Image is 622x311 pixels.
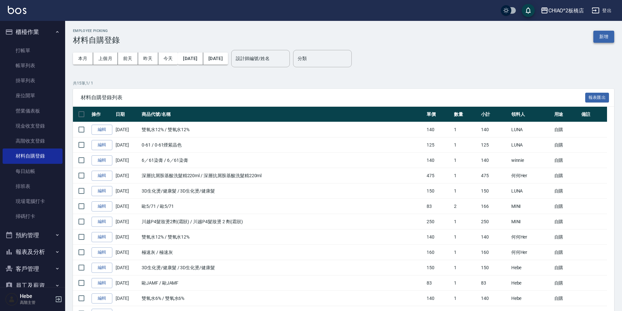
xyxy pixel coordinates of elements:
[92,155,112,165] a: 編輯
[593,31,614,43] button: 新增
[114,199,140,214] td: [DATE]
[553,153,580,168] td: 自購
[81,94,585,101] span: 材料自購登錄列表
[452,199,480,214] td: 2
[3,148,63,163] a: 材料自購登錄
[114,107,140,122] th: 日期
[553,168,580,183] td: 自購
[589,5,614,17] button: 登出
[548,7,584,15] div: CHIAO^2板橋店
[479,229,509,245] td: 140
[140,214,425,229] td: 川越P4髮妝燙2劑(霜狀) / 川越P4髮妝燙 2 劑(霜狀)
[3,118,63,133] a: 現金收支登錄
[73,80,614,86] p: 共 15 筆, 1 / 1
[510,168,553,183] td: 何何Her
[178,53,203,65] button: [DATE]
[8,6,26,14] img: Logo
[3,43,63,58] a: 打帳單
[510,260,553,275] td: Hebe
[90,107,114,122] th: 操作
[3,179,63,194] a: 排班表
[140,245,425,260] td: 極速灰 / 極速灰
[425,275,452,291] td: 83
[140,199,425,214] td: 歐5/71 / 歐5/71
[92,247,112,257] a: 編輯
[3,243,63,260] button: 報表及分析
[3,277,63,294] button: 員工及薪資
[479,153,509,168] td: 140
[3,133,63,148] a: 高階收支登錄
[479,214,509,229] td: 250
[20,300,53,305] p: 高階主管
[580,107,607,122] th: 備註
[452,214,480,229] td: 1
[140,107,425,122] th: 商品代號/名稱
[510,275,553,291] td: Hebe
[92,186,112,196] a: 編輯
[479,260,509,275] td: 150
[452,229,480,245] td: 1
[452,137,480,153] td: 1
[92,232,112,242] a: 編輯
[140,260,425,275] td: 3D生化燙/健康髮 / 3D生化燙/健康髮
[5,293,18,306] img: Person
[114,260,140,275] td: [DATE]
[452,107,480,122] th: 數量
[452,260,480,275] td: 1
[3,73,63,88] a: 掛單列表
[118,53,138,65] button: 前天
[452,153,480,168] td: 1
[553,107,580,122] th: 用途
[510,153,553,168] td: winnie
[20,293,53,300] h5: Hebe
[158,53,178,65] button: 今天
[92,171,112,181] a: 編輯
[114,168,140,183] td: [DATE]
[425,229,452,245] td: 140
[553,245,580,260] td: 自購
[479,137,509,153] td: 125
[3,58,63,73] a: 帳單列表
[553,199,580,214] td: 自購
[425,199,452,214] td: 83
[114,214,140,229] td: [DATE]
[114,275,140,291] td: [DATE]
[510,229,553,245] td: 何何Her
[479,168,509,183] td: 475
[510,199,553,214] td: MINI
[3,103,63,118] a: 營業儀表板
[452,183,480,199] td: 1
[140,137,425,153] td: 0-61 / 0-61煙紫晶色
[425,183,452,199] td: 150
[479,199,509,214] td: 166
[203,53,228,65] button: [DATE]
[479,122,509,137] td: 140
[510,291,553,306] td: Hebe
[510,245,553,260] td: 何何Her
[92,263,112,273] a: 編輯
[73,53,93,65] button: 本月
[114,137,140,153] td: [DATE]
[452,122,480,137] td: 1
[114,153,140,168] td: [DATE]
[114,183,140,199] td: [DATE]
[73,36,120,45] h3: 材料自購登錄
[553,229,580,245] td: 自購
[479,245,509,260] td: 160
[510,122,553,137] td: LUNA
[92,278,112,288] a: 編輯
[140,229,425,245] td: 雙氧水12% / 雙氧水12%
[425,153,452,168] td: 140
[553,183,580,199] td: 自購
[479,183,509,199] td: 150
[92,140,112,150] a: 編輯
[593,33,614,39] a: 新增
[114,122,140,137] td: [DATE]
[140,275,425,291] td: 歐JAMF / 歐JAMF
[114,245,140,260] td: [DATE]
[425,214,452,229] td: 250
[553,214,580,229] td: 自購
[140,168,425,183] td: 深層抗屑胺基酸洗髮精220ml / 深層抗屑胺基酸洗髮精220ml
[479,275,509,291] td: 83
[479,291,509,306] td: 140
